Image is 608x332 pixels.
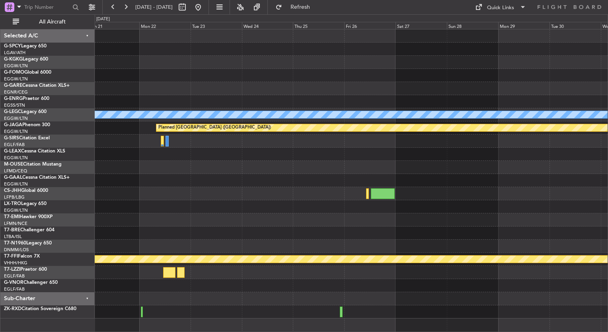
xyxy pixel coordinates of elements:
[4,136,19,141] span: G-SIRS
[4,168,27,174] a: LFMD/CEQ
[4,241,26,246] span: T7-N1960
[487,4,514,12] div: Quick Links
[4,280,58,285] a: G-VNORChallenger 650
[4,221,27,227] a: LFMN/NCE
[139,22,191,29] div: Mon 22
[4,215,53,219] a: T7-EMIHawker 900XP
[4,70,51,75] a: G-FOMOGlobal 6000
[4,83,70,88] a: G-GARECessna Citation XLS+
[4,254,40,259] a: T7-FFIFalcon 7X
[4,241,52,246] a: T7-N1960Legacy 650
[4,96,23,101] span: G-ENRG
[4,162,62,167] a: M-OUSECitation Mustang
[4,155,28,161] a: EGGW/LTN
[242,22,293,29] div: Wed 24
[272,1,320,14] button: Refresh
[88,22,139,29] div: Sun 21
[4,188,48,193] a: CS-JHHGlobal 6000
[4,76,28,82] a: EGGW/LTN
[293,22,344,29] div: Thu 25
[4,228,55,232] a: T7-BREChallenger 604
[158,122,271,134] div: Planned [GEOGRAPHIC_DATA] ([GEOGRAPHIC_DATA])
[4,89,28,95] a: EGNR/CEG
[4,215,19,219] span: T7-EMI
[4,129,28,135] a: EGGW/LTN
[4,280,23,285] span: G-VNOR
[4,109,21,114] span: G-LEGC
[4,136,50,141] a: G-SIRSCitation Excel
[4,286,25,292] a: EGLF/FAB
[4,260,27,266] a: VHHH/HKG
[4,123,22,127] span: G-JAGA
[4,83,22,88] span: G-GARE
[96,16,110,23] div: [DATE]
[4,102,25,108] a: EGSS/STN
[4,181,28,187] a: EGGW/LTN
[4,175,22,180] span: G-GAAL
[4,149,65,154] a: G-LEAXCessna Citation XLS
[4,115,28,121] a: EGGW/LTN
[4,175,70,180] a: G-GAALCessna Citation XLS+
[24,1,70,13] input: Trip Number
[344,22,396,29] div: Fri 26
[4,307,21,311] span: ZK-RXD
[4,188,21,193] span: CS-JHH
[4,123,50,127] a: G-JAGAPhenom 300
[4,96,49,101] a: G-ENRGPraetor 600
[4,247,29,253] a: DNMM/LOS
[9,16,86,28] button: All Aircraft
[498,22,550,29] div: Mon 29
[4,228,20,232] span: T7-BRE
[4,142,25,148] a: EGLF/FAB
[4,57,23,62] span: G-KGKG
[284,4,317,10] span: Refresh
[4,70,24,75] span: G-FOMO
[4,273,25,279] a: EGLF/FAB
[4,267,47,272] a: T7-LZZIPraetor 600
[4,149,21,154] span: G-LEAX
[4,234,22,240] a: LTBA/ISL
[471,1,530,14] button: Quick Links
[447,22,498,29] div: Sun 28
[4,194,25,200] a: LFPB/LBG
[4,44,47,49] a: G-SPCYLegacy 650
[4,267,20,272] span: T7-LZZI
[135,4,173,11] span: [DATE] - [DATE]
[4,201,21,206] span: LX-TRO
[4,201,47,206] a: LX-TROLegacy 650
[4,57,48,62] a: G-KGKGLegacy 600
[4,207,28,213] a: EGGW/LTN
[4,307,76,311] a: ZK-RXDCitation Sovereign C680
[4,162,23,167] span: M-OUSE
[21,19,84,25] span: All Aircraft
[191,22,242,29] div: Tue 23
[4,63,28,69] a: EGGW/LTN
[550,22,601,29] div: Tue 30
[4,50,25,56] a: LGAV/ATH
[4,254,18,259] span: T7-FFI
[4,44,21,49] span: G-SPCY
[396,22,447,29] div: Sat 27
[4,109,47,114] a: G-LEGCLegacy 600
